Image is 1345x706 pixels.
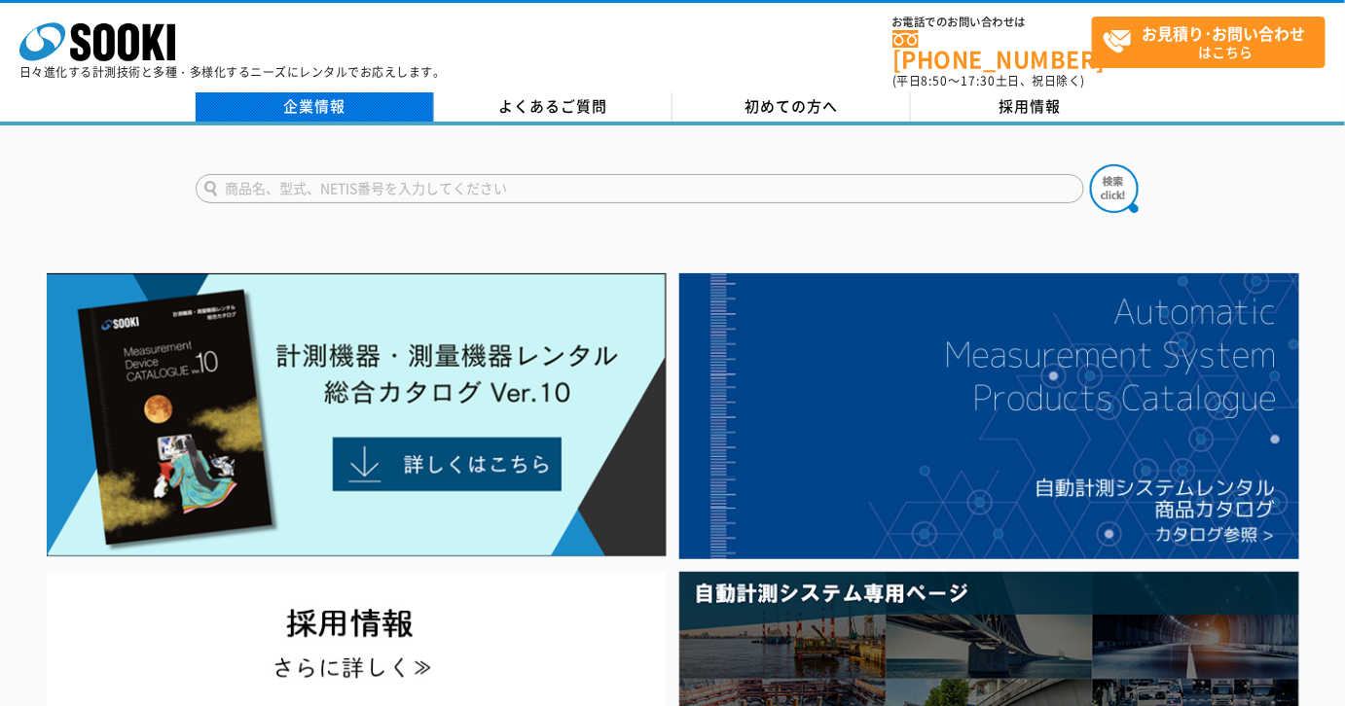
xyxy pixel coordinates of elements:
span: お電話でのお問い合わせは [892,17,1092,28]
span: 8:50 [922,72,949,89]
a: 初めての方へ [672,92,911,122]
span: はこちら [1103,18,1325,66]
input: 商品名、型式、NETIS番号を入力してください [196,174,1084,203]
a: 企業情報 [196,92,434,122]
a: よくあるご質問 [434,92,672,122]
a: 採用情報 [911,92,1149,122]
span: 17:30 [961,72,996,89]
p: 日々進化する計測技術と多種・多様化するニーズにレンタルでお応えします。 [19,66,446,78]
img: 自動計測システムカタログ [679,273,1299,559]
img: Catalog Ver10 [47,273,667,557]
strong: お見積り･お問い合わせ [1143,21,1306,45]
a: [PHONE_NUMBER] [892,30,1092,70]
a: お見積り･お問い合わせはこちら [1092,17,1326,68]
img: btn_search.png [1090,164,1139,213]
span: (平日 ～ 土日、祝日除く) [892,72,1085,89]
span: 初めての方へ [745,95,839,117]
